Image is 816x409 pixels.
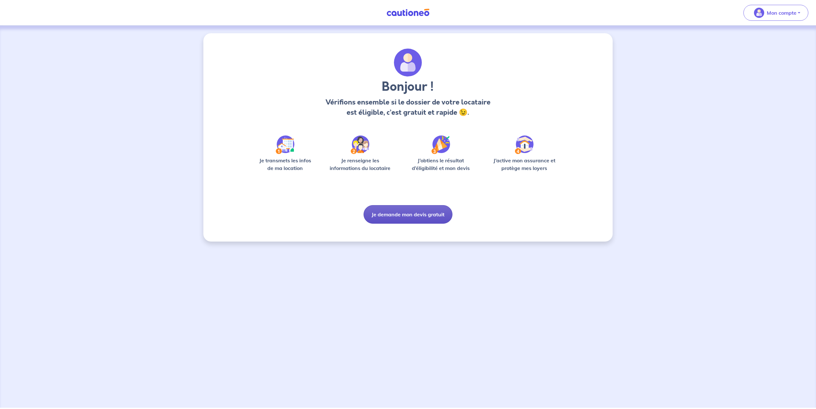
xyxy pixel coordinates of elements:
img: archivate [394,49,422,77]
p: J’obtiens le résultat d’éligibilité et mon devis [405,157,477,172]
img: /static/c0a346edaed446bb123850d2d04ad552/Step-2.svg [351,135,369,154]
h3: Bonjour ! [324,79,492,95]
img: Cautioneo [384,9,432,17]
img: illu_account_valid_menu.svg [754,8,764,18]
p: Je transmets les infos de ma location [255,157,316,172]
p: J’active mon assurance et protège mes loyers [487,157,561,172]
p: Je renseigne les informations du locataire [326,157,395,172]
p: Vérifions ensemble si le dossier de votre locataire est éligible, c’est gratuit et rapide 😉. [324,97,492,118]
img: /static/90a569abe86eec82015bcaae536bd8e6/Step-1.svg [276,135,294,154]
img: /static/f3e743aab9439237c3e2196e4328bba9/Step-3.svg [431,135,450,154]
button: illu_account_valid_menu.svgMon compte [743,5,808,21]
img: /static/bfff1cf634d835d9112899e6a3df1a5d/Step-4.svg [515,135,534,154]
button: Je demande mon devis gratuit [364,205,452,224]
p: Mon compte [767,9,796,17]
